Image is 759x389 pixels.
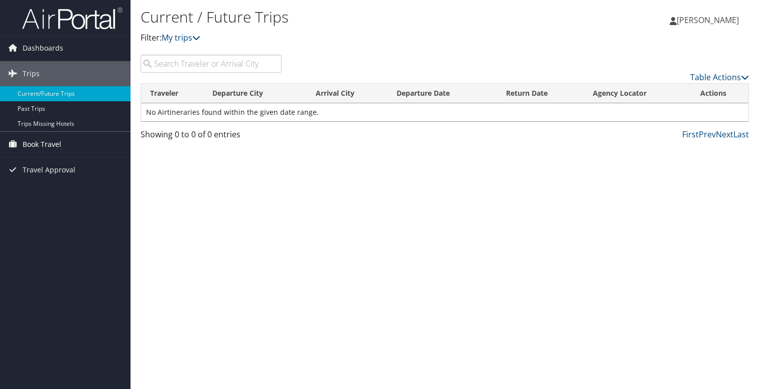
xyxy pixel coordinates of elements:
[141,32,546,45] p: Filter:
[22,7,122,30] img: airportal-logo.png
[141,103,748,121] td: No Airtineraries found within the given date range.
[690,72,749,83] a: Table Actions
[23,61,40,86] span: Trips
[23,36,63,61] span: Dashboards
[388,84,496,103] th: Departure Date: activate to sort column descending
[670,5,749,35] a: [PERSON_NAME]
[307,84,388,103] th: Arrival City: activate to sort column ascending
[677,15,739,26] span: [PERSON_NAME]
[733,129,749,140] a: Last
[141,7,546,28] h1: Current / Future Trips
[497,84,584,103] th: Return Date: activate to sort column ascending
[141,84,203,103] th: Traveler: activate to sort column ascending
[162,32,200,43] a: My trips
[23,157,75,182] span: Travel Approval
[584,84,691,103] th: Agency Locator: activate to sort column ascending
[691,84,748,103] th: Actions
[682,129,699,140] a: First
[699,129,716,140] a: Prev
[23,132,61,157] span: Book Travel
[141,128,282,145] div: Showing 0 to 0 of 0 entries
[203,84,307,103] th: Departure City: activate to sort column ascending
[716,129,733,140] a: Next
[141,55,282,73] input: Search Traveler or Arrival City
